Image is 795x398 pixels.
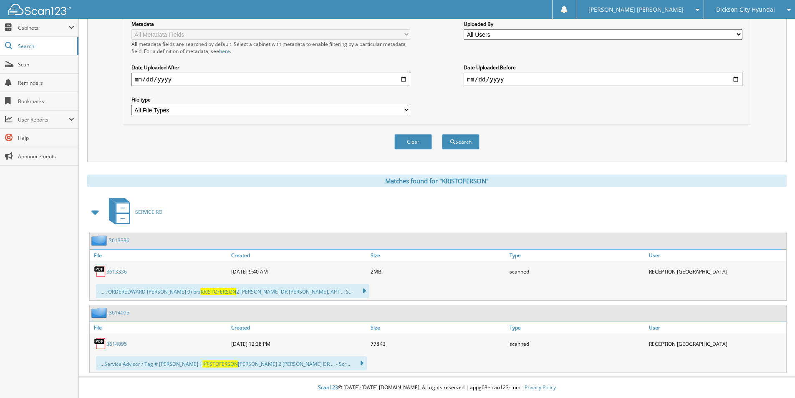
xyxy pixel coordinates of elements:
span: Bookmarks [18,98,74,105]
a: here [219,48,230,55]
a: 3613336 [106,268,127,275]
a: File [90,250,229,261]
a: File [90,322,229,333]
button: Clear [394,134,432,150]
button: Search [442,134,480,150]
a: Privacy Policy [525,384,556,391]
div: ... Service Advisor / Tag # [PERSON_NAME] | [PERSON_NAME] 2 [PERSON_NAME] DR ... - Scr... [96,356,367,370]
a: Created [229,250,368,261]
a: Size [368,250,508,261]
label: Uploaded By [464,20,742,28]
div: © [DATE]-[DATE] [DOMAIN_NAME]. All rights reserved | appg03-scan123-com | [79,378,795,398]
div: 778KB [368,335,508,352]
input: end [464,73,742,86]
span: Announcements [18,153,74,160]
div: [DATE] 12:38 PM [229,335,368,352]
div: All metadata fields are searched by default. Select a cabinet with metadata to enable filtering b... [131,41,410,55]
a: Created [229,322,368,333]
a: Type [507,322,647,333]
span: SERVICE RO [135,208,162,215]
span: Dickson City Hyundai [716,7,775,12]
iframe: Chat Widget [753,358,795,398]
span: Scan123 [318,384,338,391]
div: RECEPTION [GEOGRAPHIC_DATA] [647,263,786,280]
span: Scan [18,61,74,68]
div: Matches found for "KRISTOFERSON" [87,175,787,187]
input: start [131,73,410,86]
span: Help [18,134,74,142]
label: Metadata [131,20,410,28]
div: 2MB [368,263,508,280]
label: Date Uploaded After [131,64,410,71]
img: folder2.png [91,235,109,246]
span: Cabinets [18,24,68,31]
a: Type [507,250,647,261]
img: scan123-logo-white.svg [8,4,71,15]
a: User [647,322,786,333]
label: File type [131,96,410,103]
span: Search [18,43,73,50]
span: KRISTOFERSON [202,360,238,368]
a: Size [368,322,508,333]
div: scanned [507,263,647,280]
a: User [647,250,786,261]
a: 3614095 [109,309,129,316]
img: folder2.png [91,307,109,318]
a: 3613336 [109,237,129,244]
label: Date Uploaded Before [464,64,742,71]
div: scanned [507,335,647,352]
img: PDF.png [94,265,106,278]
div: RECEPTION [GEOGRAPHIC_DATA] [647,335,786,352]
img: PDF.png [94,337,106,350]
span: User Reports [18,116,68,123]
span: [PERSON_NAME] [PERSON_NAME] [588,7,684,12]
div: .... , ORDEREDWARD [PERSON_NAME] 0) brs 2 [PERSON_NAME] DR [PERSON_NAME], APT ... S... [96,284,369,298]
span: KRISTOFERSON [201,288,236,295]
div: [DATE] 9:40 AM [229,263,368,280]
span: Reminders [18,79,74,86]
a: 3614095 [106,340,127,347]
a: SERVICE RO [104,195,162,228]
